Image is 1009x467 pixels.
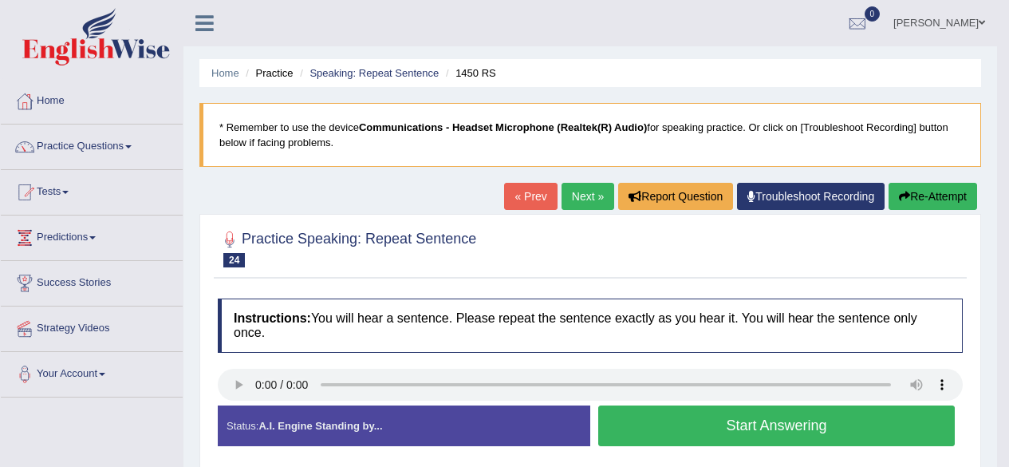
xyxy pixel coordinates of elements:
a: Strategy Videos [1,307,183,346]
button: Report Question [618,183,733,210]
button: Re-Attempt [889,183,977,210]
a: Practice Questions [1,125,183,164]
button: Start Answering [598,406,955,446]
li: 1450 RS [442,65,496,81]
blockquote: * Remember to use the device for speaking practice. Or click on [Troubleshoot Recording] button b... [199,103,981,167]
h4: You will hear a sentence. Please repeat the sentence exactly as you hear it. You will hear the se... [218,299,963,352]
a: Your Account [1,352,183,392]
a: Next » [562,183,614,210]
span: 0 [865,6,881,22]
h2: Practice Speaking: Repeat Sentence [218,228,476,267]
a: Home [211,67,239,79]
li: Practice [242,65,293,81]
strong: A.I. Engine Standing by... [258,420,382,432]
div: Status: [218,406,590,446]
a: Success Stories [1,261,183,301]
span: 24 [223,253,245,267]
a: Tests [1,170,183,210]
b: Communications - Headset Microphone (Realtek(R) Audio) [359,121,647,133]
a: Predictions [1,216,183,255]
a: Troubleshoot Recording [737,183,885,210]
a: Home [1,79,183,119]
b: Instructions: [234,311,311,325]
a: « Prev [504,183,557,210]
a: Speaking: Repeat Sentence [309,67,439,79]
